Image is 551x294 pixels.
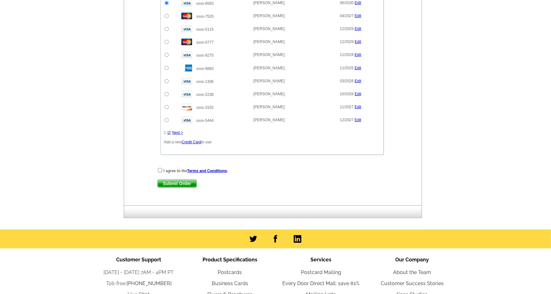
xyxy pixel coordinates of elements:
[181,117,192,123] img: visa.gif
[254,118,285,122] span: [PERSON_NAME]
[355,105,361,109] a: Edit
[355,40,361,44] a: Edit
[355,118,361,122] a: Edit
[254,66,285,70] span: [PERSON_NAME]
[196,66,214,71] span: xxxx-9883
[196,53,214,58] span: xxxx-9275
[218,269,242,275] a: Postcards
[196,27,214,32] span: xxxx-5115
[340,27,354,31] span: 12/2029
[93,269,185,276] li: [DATE] - [DATE] 7AM - 4PM PT
[181,26,192,32] img: visa.gif
[340,66,354,70] span: 11/2025
[196,14,214,19] span: xxxx-7520
[340,14,354,18] span: 04/2027
[212,280,248,286] a: Business Cards
[254,79,285,83] span: [PERSON_NAME]
[168,130,170,135] a: 2
[93,280,185,287] li: Toll-free:
[340,79,354,83] span: 03/2026
[203,257,257,263] span: Product Specifications
[311,257,332,263] span: Services
[340,92,354,96] span: 10/2028
[181,78,192,84] img: visa.gif
[340,118,354,122] span: 12/2027
[172,130,183,135] a: Next >
[181,52,192,58] img: visa.gif
[182,140,201,144] a: Credit Card
[181,65,192,72] img: amex.gif
[254,14,285,18] span: [PERSON_NAME]
[181,39,192,45] img: mast.gif
[127,280,172,286] a: [PHONE_NUMBER]
[355,27,361,31] a: Edit
[196,40,214,45] span: xxxx-0777
[355,53,361,57] a: Edit
[355,79,361,83] a: Edit
[340,1,354,5] span: 06/2030
[355,14,361,18] a: Edit
[164,139,380,145] p: Add a new to use
[254,53,285,57] span: [PERSON_NAME]
[381,280,444,286] a: Customer Success Stories
[301,269,341,275] a: Postcard Mailing
[254,92,285,96] span: [PERSON_NAME]
[196,92,214,97] span: xxxx-2238
[181,104,192,110] img: disc.gif
[196,118,214,123] span: xxxx-5444
[283,280,360,286] a: Every Door Direct Mail: save 81%
[396,257,429,263] span: Our Company
[355,1,361,5] a: Edit
[355,92,361,96] a: Edit
[158,180,197,187] span: Submit Order
[340,40,354,44] span: 12/2029
[254,105,285,109] span: [PERSON_NAME]
[181,91,192,97] img: visa.gif
[164,169,228,173] strong: I agree to the .
[355,66,361,70] a: Edit
[393,269,431,275] a: About the Team
[340,53,354,57] span: 11/2028
[254,1,285,5] span: [PERSON_NAME]
[164,130,380,135] div: 1 | |
[340,105,354,109] span: 11/2027
[196,105,214,110] span: xxxx-3332
[424,147,551,294] iframe: LiveChat chat widget
[187,169,227,173] a: Terms and Conditions
[116,257,161,263] span: Customer Support
[196,1,214,6] span: xxxx-6683
[196,79,214,84] span: xxxx-1306
[181,13,192,19] img: mast.gif
[254,40,285,44] span: [PERSON_NAME]
[254,27,285,31] span: [PERSON_NAME]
